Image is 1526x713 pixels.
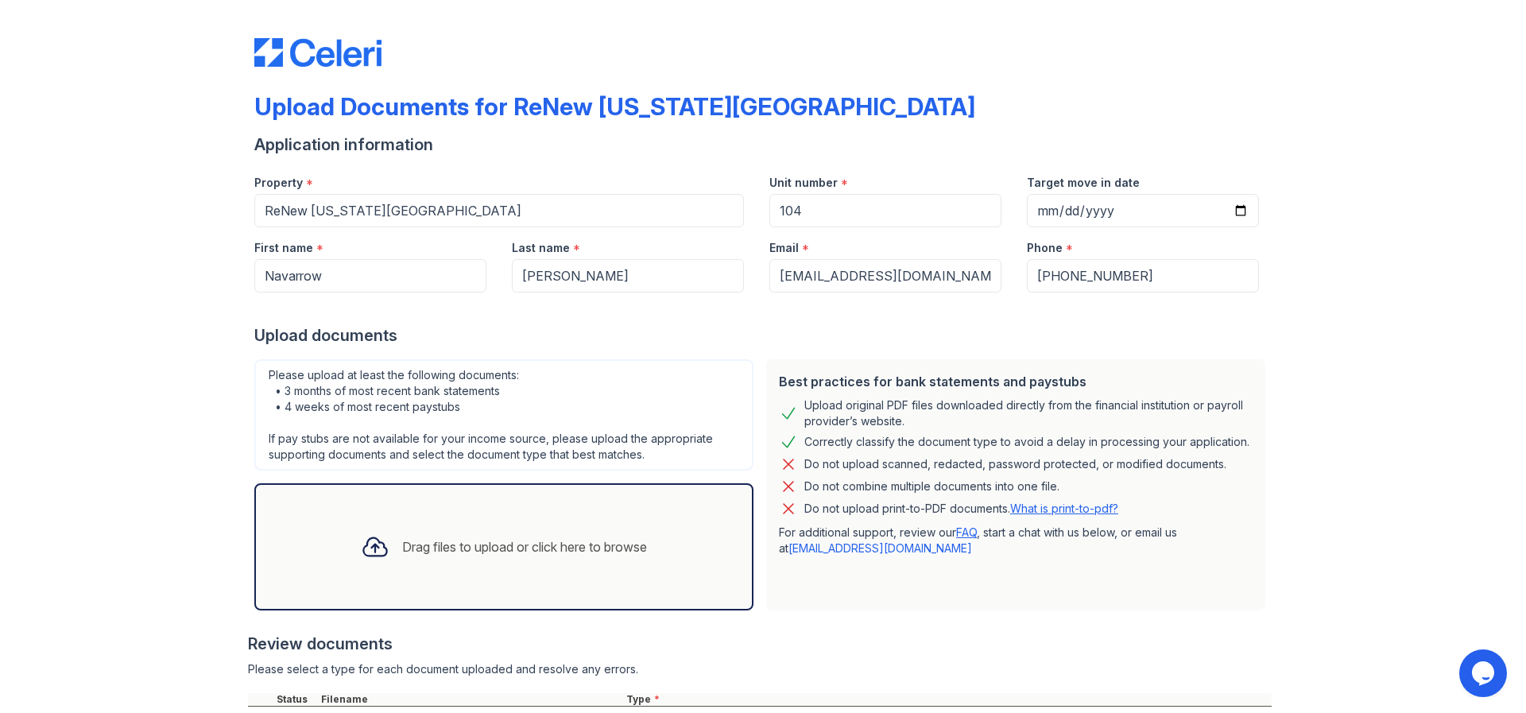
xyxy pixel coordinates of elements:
[804,477,1059,496] div: Do not combine multiple documents into one file.
[769,175,838,191] label: Unit number
[1459,649,1510,697] iframe: chat widget
[804,501,1118,517] p: Do not upload print-to-PDF documents.
[254,240,313,256] label: First name
[254,359,753,471] div: Please upload at least the following documents: • 3 months of most recent bank statements • 4 wee...
[248,633,1272,655] div: Review documents
[402,537,647,556] div: Drag files to upload or click here to browse
[779,525,1253,556] p: For additional support, review our , start a chat with us below, or email us at
[956,525,977,539] a: FAQ
[804,432,1249,451] div: Correctly classify the document type to avoid a delay in processing your application.
[254,92,975,121] div: Upload Documents for ReNew [US_STATE][GEOGRAPHIC_DATA]
[1010,502,1118,515] a: What is print-to-pdf?
[623,693,1272,706] div: Type
[779,372,1253,391] div: Best practices for bank statements and paystubs
[254,324,1272,347] div: Upload documents
[788,541,972,555] a: [EMAIL_ADDRESS][DOMAIN_NAME]
[254,175,303,191] label: Property
[1027,240,1063,256] label: Phone
[1027,175,1140,191] label: Target move in date
[804,397,1253,429] div: Upload original PDF files downloaded directly from the financial institution or payroll provider’...
[804,455,1226,474] div: Do not upload scanned, redacted, password protected, or modified documents.
[512,240,570,256] label: Last name
[254,38,381,67] img: CE_Logo_Blue-a8612792a0a2168367f1c8372b55b34899dd931a85d93a1a3d3e32e68fde9ad4.png
[273,693,318,706] div: Status
[254,134,1272,156] div: Application information
[248,661,1272,677] div: Please select a type for each document uploaded and resolve any errors.
[318,693,623,706] div: Filename
[769,240,799,256] label: Email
